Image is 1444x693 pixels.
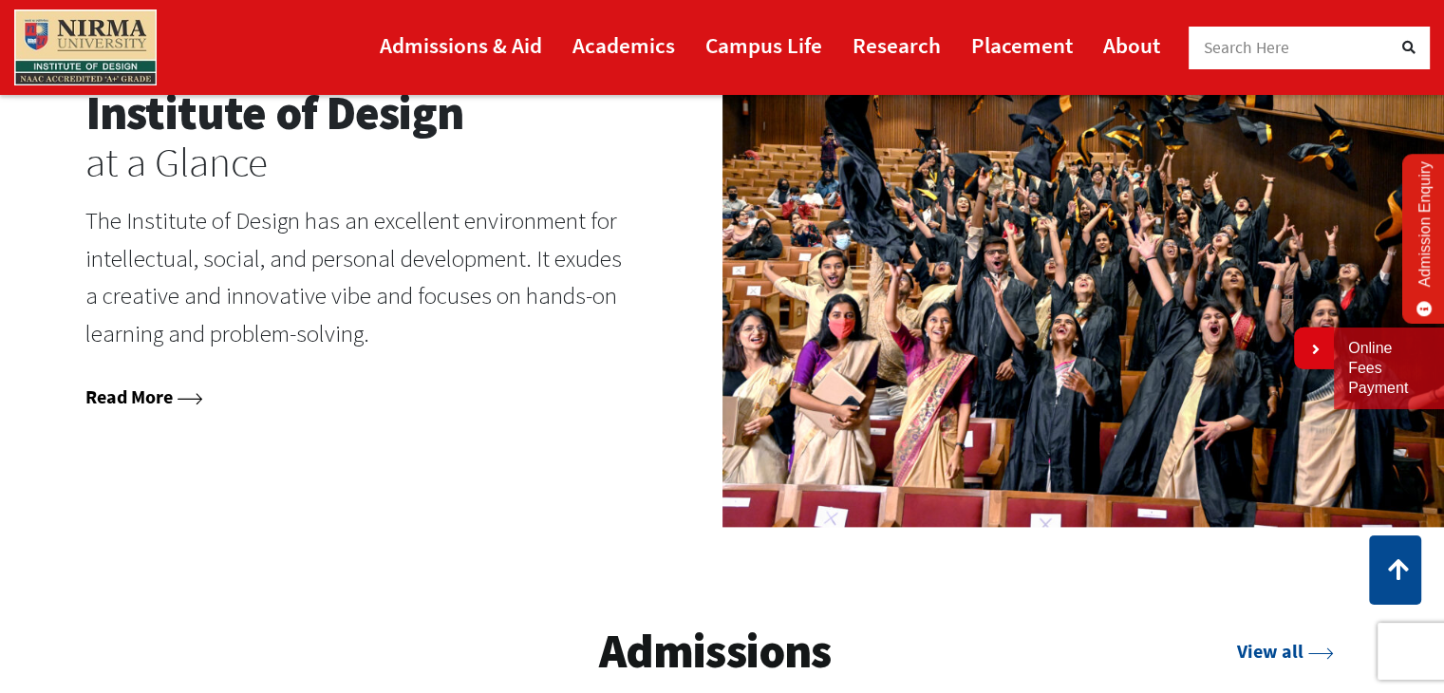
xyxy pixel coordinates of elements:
a: Online Fees Payment [1348,339,1430,398]
a: Campus Life [705,24,822,66]
a: Academics [572,24,675,66]
img: main_logo [14,9,157,85]
a: Placement [971,24,1073,66]
p: The Institute of Design has an excellent environment for intellectual, social, and personal devel... [85,202,637,353]
a: About [1103,24,1160,66]
a: Research [853,24,941,66]
h3: at a Glance [85,141,637,182]
a: View all [1237,639,1334,663]
a: Read More [85,384,203,408]
h3: Admissions [599,622,832,682]
span: Search Here [1204,37,1290,58]
h2: Institute of Design [85,84,637,141]
a: Admissions & Aid [380,24,542,66]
